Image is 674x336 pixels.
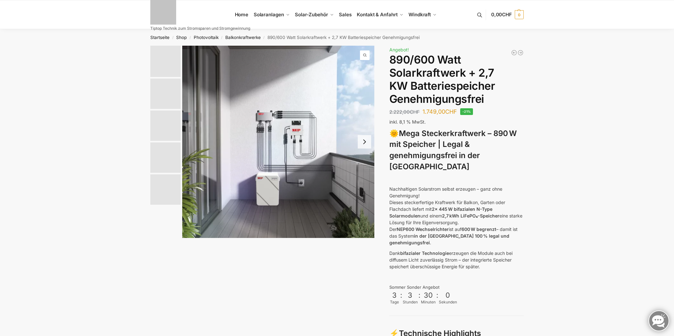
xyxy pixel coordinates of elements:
span: / [261,35,267,40]
span: 0 [515,10,524,19]
bdi: 1.749,00 [423,108,457,115]
span: Sales [339,11,352,18]
div: Minuten [421,299,436,305]
a: Balkonkraftwerk 890 Watt Solarmodulleistung mit 2kW/h Zendure Speicher [517,50,524,56]
strong: 2x 445 W bifazialen N-Type Solarmodulen [389,206,492,218]
a: Steckerkraftwerk mit 2,7kwh-SpeicherBalkonkraftwerk mit 27kw Speicher [182,46,374,238]
span: CHF [445,108,457,115]
nav: Breadcrumb [139,29,535,46]
bdi: 2.222,00 [389,109,420,115]
h1: 890/600 Watt Solarkraftwerk + 2,7 KW Batteriespeicher Genehmigungsfrei [389,53,524,105]
button: Next slide [358,135,371,149]
span: Windkraft [408,11,431,18]
strong: 2,7 kWh LiFePO₄-Speicher [442,213,499,218]
a: Sales [336,0,354,29]
strong: 600 W begrenzt [461,226,496,232]
div: Stunden [403,299,418,305]
div: : [400,291,402,303]
span: Solar-Zubehör [295,11,328,18]
div: Tage [389,299,400,305]
p: Nachhaltigen Solarstrom selbst erzeugen – ganz ohne Genehmigung! Dieses steckerfertige Kraftwerk ... [389,186,524,246]
span: / [187,35,193,40]
div: Sekunden [439,299,457,305]
img: Balkonkraftwerk mit 2,7kw Speicher [150,79,181,109]
a: Photovoltaik [194,35,219,40]
div: 0 [439,291,456,299]
span: Kontakt & Anfahrt [357,11,397,18]
span: / [219,35,225,40]
a: Balkonkraftwerk 405/600 Watt erweiterbar [511,50,517,56]
div: 3 [403,291,417,299]
a: Balkonkraftwerke [225,35,261,40]
div: 30 [422,291,435,299]
span: Angebot! [389,47,409,52]
img: BDS1000 [150,142,181,173]
strong: in der [GEOGRAPHIC_DATA] 100 % legal und genehmigungsfrei [389,233,509,245]
strong: NEP600 Wechselrichter [397,226,449,232]
p: Dank erzeugen die Module auch bei diffusem Licht zuverlässig Strom – der integrierte Speicher spe... [389,250,524,270]
a: Solar-Zubehör [292,0,336,29]
span: -21% [460,108,473,115]
img: Bificial 30 % mehr Leistung [150,174,181,205]
a: Startseite [150,35,169,40]
img: Balkonkraftwerk mit 2,7kw Speicher [182,46,374,238]
img: Bificial im Vergleich zu billig Modulen [150,111,181,141]
span: CHF [410,109,420,115]
a: Kontakt & Anfahrt [354,0,406,29]
div: : [418,291,420,303]
strong: Mega Steckerkraftwerk – 890 W mit Speicher | Legal & genehmigungsfrei in der [GEOGRAPHIC_DATA] [389,129,517,171]
div: Sommer Sonder Angebot [389,284,524,291]
span: 0,00 [491,11,512,18]
a: Solaranlagen [251,0,292,29]
div: 3 [390,291,399,299]
span: / [169,35,176,40]
p: Tiptop Technik zum Stromsparen und Stromgewinnung [150,27,250,30]
a: 0,00CHF 0 [491,5,524,24]
img: Balkonkraftwerk mit 2,7kw Speicher [150,46,181,77]
div: : [436,291,438,303]
a: Shop [176,35,187,40]
strong: bifazialer Technologie [400,250,449,256]
span: inkl. 8,1 % MwSt. [389,119,426,125]
h3: 🌞 [389,128,524,172]
span: CHF [502,11,512,18]
span: Solaranlagen [254,11,284,18]
a: Windkraft [406,0,439,29]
